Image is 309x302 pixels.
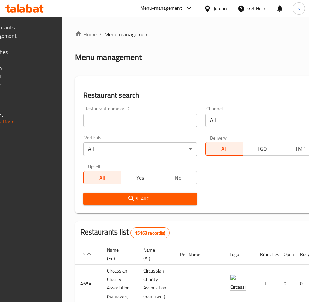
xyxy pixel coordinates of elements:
a: Home [75,30,97,38]
th: Branches [255,244,278,265]
label: Upsell [88,164,100,169]
h2: Menu management [75,52,142,63]
span: Name (En) [107,246,130,262]
span: 15163 record(s) [131,230,169,236]
span: Yes [124,173,157,183]
button: TGO [243,142,281,156]
span: ID [80,250,93,259]
div: All [83,142,197,156]
button: No [159,171,197,184]
button: All [205,142,243,156]
label: Delivery [210,135,227,140]
span: All [86,173,119,183]
span: Menu management [104,30,149,38]
div: Menu-management [140,4,182,13]
span: No [162,173,194,183]
th: Logo [224,244,255,265]
div: Jordan [214,5,227,12]
button: All [83,171,121,184]
span: Search [89,195,192,203]
input: Search for restaurant name or ID.. [83,114,197,127]
div: Total records count [130,227,169,238]
h2: Restaurants list [80,227,170,238]
span: All [208,144,241,154]
button: Search [83,193,197,205]
li: / [99,30,102,38]
span: Name (Ar) [143,246,166,262]
button: Yes [121,171,159,184]
span: TGO [246,144,279,154]
span: Ref. Name [180,250,209,259]
img: ​Circassian ​Charity ​Association​ (Samawer) [230,274,246,291]
span: s [298,5,300,12]
th: Open [278,244,294,265]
